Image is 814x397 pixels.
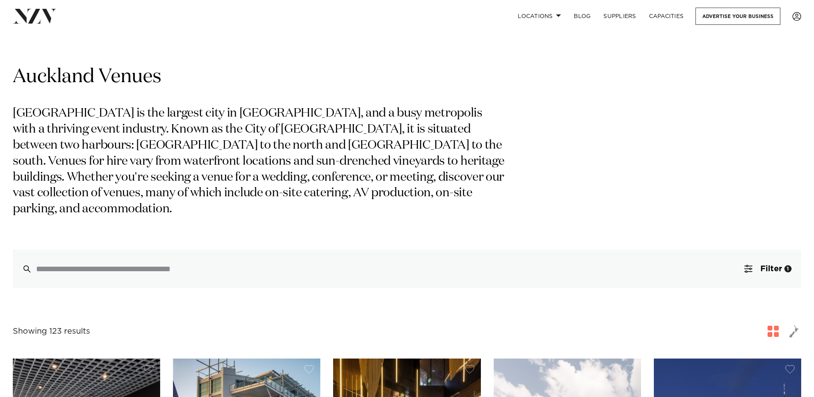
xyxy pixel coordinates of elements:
[13,9,56,23] img: nzv-logo.png
[760,265,782,273] span: Filter
[695,8,780,25] a: Advertise your business
[567,8,597,25] a: BLOG
[511,8,567,25] a: Locations
[13,325,90,338] div: Showing 123 results
[13,106,508,218] p: [GEOGRAPHIC_DATA] is the largest city in [GEOGRAPHIC_DATA], and a busy metropolis with a thriving...
[597,8,642,25] a: SUPPLIERS
[784,265,792,272] div: 1
[643,8,690,25] a: Capacities
[13,64,801,90] h1: Auckland Venues
[735,250,801,288] button: Filter1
